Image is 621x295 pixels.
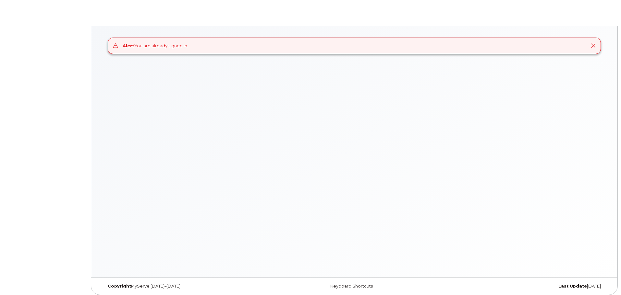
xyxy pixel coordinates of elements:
strong: Alert [123,43,134,48]
a: Keyboard Shortcuts [330,284,373,289]
div: [DATE] [438,284,606,289]
div: MyServe [DATE]–[DATE] [103,284,271,289]
strong: Last Update [558,284,587,289]
div: You are already signed in. [123,43,188,49]
strong: Copyright [108,284,131,289]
